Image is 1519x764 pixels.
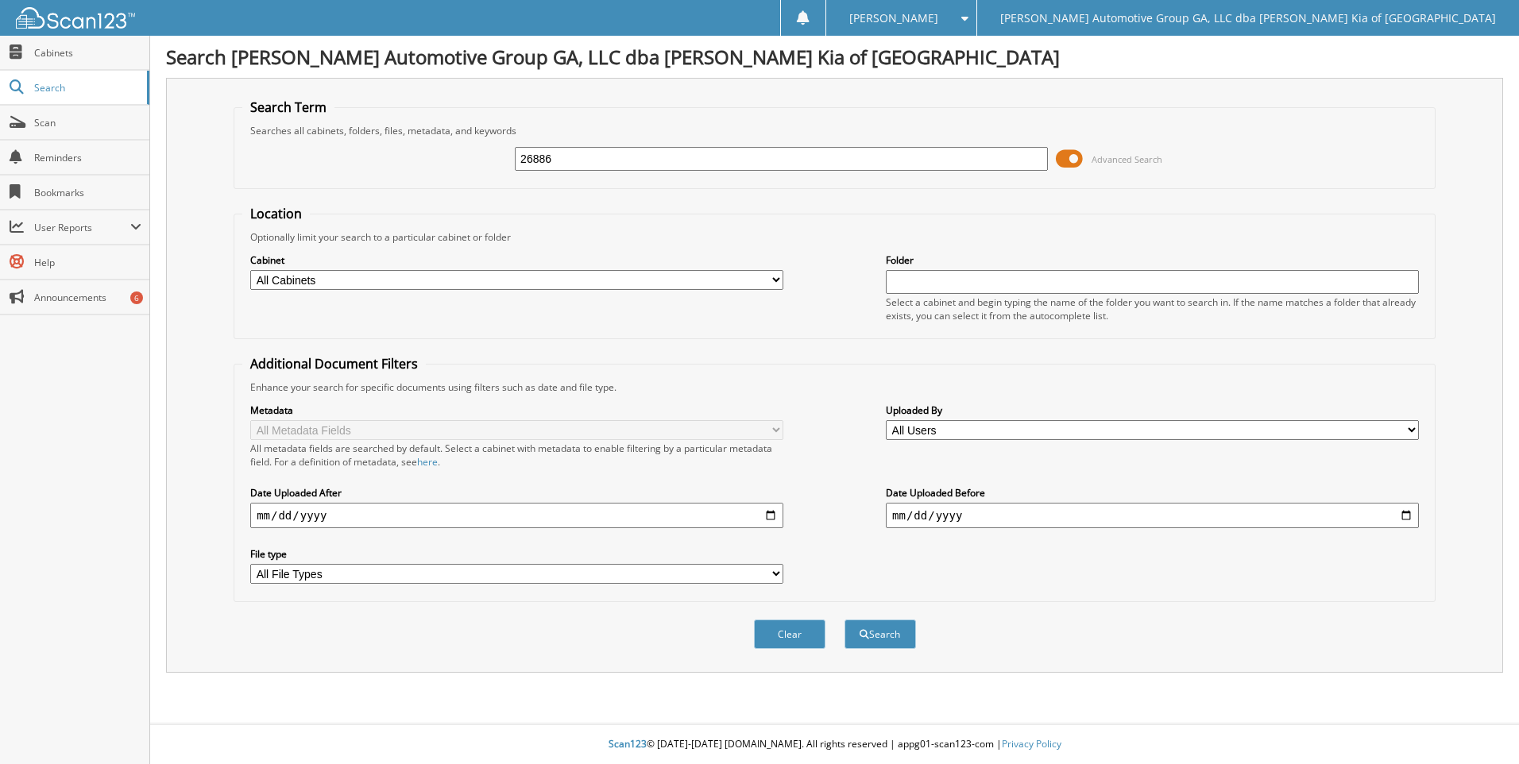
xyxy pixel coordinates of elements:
[34,46,141,60] span: Cabinets
[754,619,825,649] button: Clear
[250,503,783,528] input: start
[1002,737,1061,750] a: Privacy Policy
[242,355,426,372] legend: Additional Document Filters
[609,737,647,750] span: Scan123
[242,230,1427,244] div: Optionally limit your search to a particular cabinet or folder
[886,253,1419,267] label: Folder
[250,403,783,417] label: Metadata
[250,486,783,500] label: Date Uploaded After
[849,14,938,23] span: [PERSON_NAME]
[886,503,1419,528] input: end
[886,295,1419,322] div: Select a cabinet and begin typing the name of the folder you want to search in. If the name match...
[34,291,141,304] span: Announcements
[886,486,1419,500] label: Date Uploaded Before
[242,124,1427,137] div: Searches all cabinets, folders, files, metadata, and keywords
[242,98,334,116] legend: Search Term
[130,291,143,304] div: 6
[242,380,1427,394] div: Enhance your search for specific documents using filters such as date and file type.
[150,725,1519,764] div: © [DATE]-[DATE] [DOMAIN_NAME]. All rights reserved | appg01-scan123-com |
[34,81,139,95] span: Search
[1092,153,1162,165] span: Advanced Search
[34,116,141,129] span: Scan
[166,44,1503,70] h1: Search [PERSON_NAME] Automotive Group GA, LLC dba [PERSON_NAME] Kia of [GEOGRAPHIC_DATA]
[242,205,310,222] legend: Location
[34,256,141,269] span: Help
[34,221,130,234] span: User Reports
[250,253,783,267] label: Cabinet
[34,186,141,199] span: Bookmarks
[34,151,141,164] span: Reminders
[886,403,1419,417] label: Uploaded By
[1000,14,1496,23] span: [PERSON_NAME] Automotive Group GA, LLC dba [PERSON_NAME] Kia of [GEOGRAPHIC_DATA]
[1440,688,1519,764] iframe: Chat Widget
[250,547,783,561] label: File type
[417,455,438,469] a: here
[250,442,783,469] div: All metadata fields are searched by default. Select a cabinet with metadata to enable filtering b...
[16,7,135,29] img: scan123-logo-white.svg
[845,619,916,649] button: Search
